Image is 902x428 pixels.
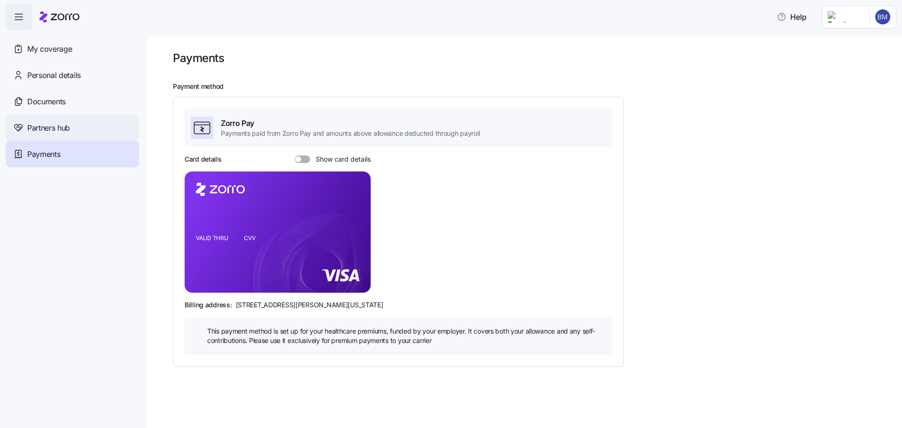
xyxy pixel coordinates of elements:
[221,129,480,138] span: Payments paid from Zorro Pay and amounts above allowance deducted through payroll
[6,88,139,115] a: Documents
[875,9,890,24] img: bf09461524e2aeed983b155c6a6070ed
[828,11,862,23] img: Employer logo
[27,70,81,81] span: Personal details
[27,43,72,55] span: My coverage
[196,234,228,241] tspan: VALID THRU
[192,327,203,338] img: icon bulb
[6,115,139,141] a: Partners hub
[27,148,60,160] span: Payments
[6,141,139,167] a: Payments
[173,51,224,65] h1: Payments
[6,36,139,62] a: My coverage
[770,8,814,26] button: Help
[173,82,889,91] h2: Payment method
[6,62,139,88] a: Personal details
[207,327,605,346] span: This payment method is set up for your healthcare premiums, funded by your employer. It covers bo...
[244,234,256,241] tspan: CVV
[27,122,70,134] span: Partners hub
[236,300,383,310] span: [STREET_ADDRESS][PERSON_NAME][US_STATE]
[310,156,371,163] span: Show card details
[221,117,480,129] span: Zorro Pay
[27,96,66,108] span: Documents
[185,155,222,164] h3: Card details
[777,11,807,23] span: Help
[185,300,232,310] span: Billing address:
